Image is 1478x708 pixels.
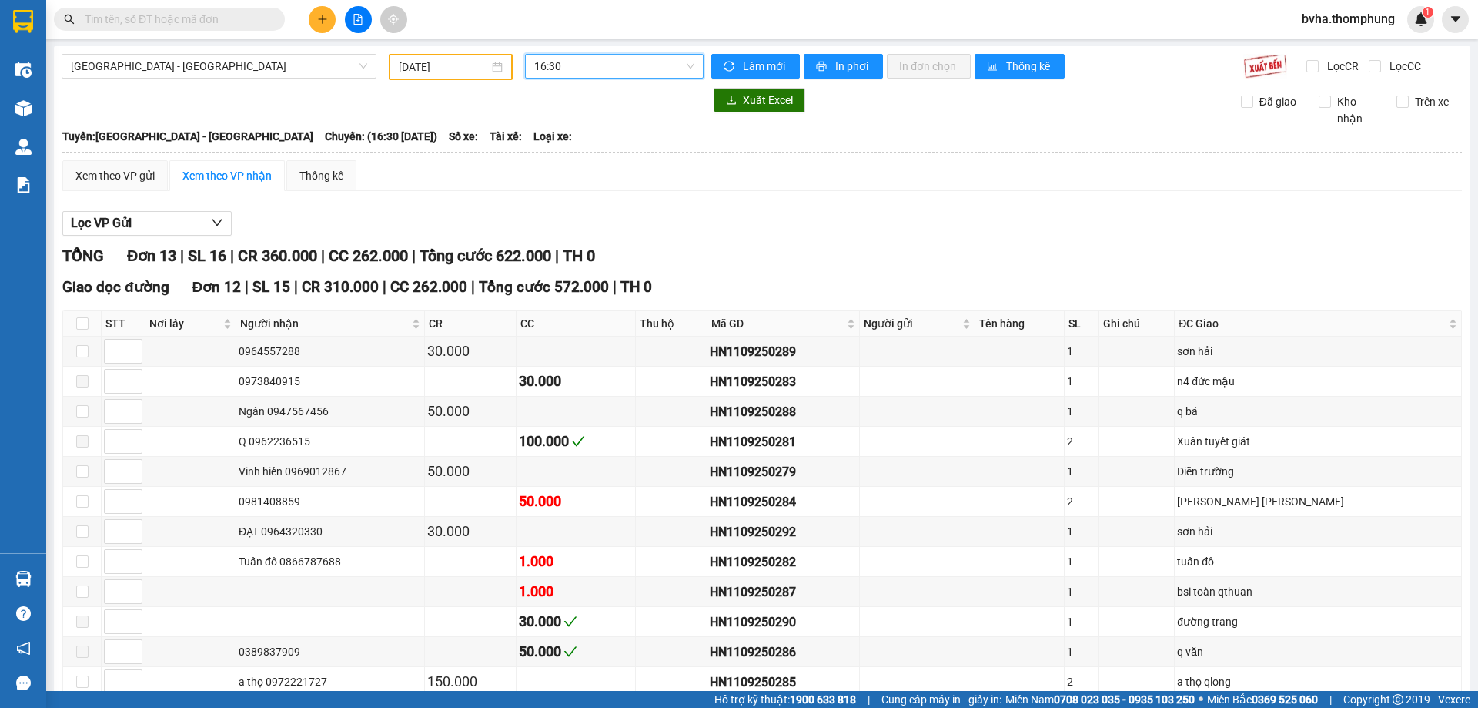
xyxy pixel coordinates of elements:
[1067,403,1096,420] div: 1
[239,493,422,510] div: 0981408859
[707,487,860,517] td: HN1109250284
[16,606,31,621] span: question-circle
[388,14,399,25] span: aim
[1177,403,1459,420] div: q bá
[707,637,860,667] td: HN1109250286
[1253,93,1302,110] span: Đã giao
[1177,673,1459,690] div: a thọ qlong
[15,571,32,587] img: warehouse-icon
[816,61,829,73] span: printer
[1177,433,1459,450] div: Xuân tuyết giát
[868,691,870,708] span: |
[620,278,652,296] span: TH 0
[710,462,857,482] div: HN1109250279
[1442,6,1469,33] button: caret-down
[1067,523,1096,540] div: 1
[420,247,551,265] span: Tổng cước 622.000
[239,343,422,360] div: 0964557288
[245,278,249,296] span: |
[1006,58,1052,75] span: Thống kê
[239,553,422,570] div: Tuấn đô 0866787688
[64,14,75,25] span: search
[1177,643,1459,660] div: q văn
[85,11,266,28] input: Tìm tên, số ĐT hoặc mã đơn
[1067,343,1096,360] div: 1
[252,278,290,296] span: SL 15
[707,427,860,457] td: HN1109250281
[1423,7,1433,18] sup: 1
[517,311,636,337] th: CC
[15,139,32,155] img: warehouse-icon
[881,691,1001,708] span: Cung cấp máy in - giấy in:
[239,433,422,450] div: Q 0962236515
[707,667,860,697] td: HN1109250285
[710,643,857,662] div: HN1109250286
[239,373,422,390] div: 0973840915
[479,278,609,296] span: Tổng cước 572.000
[987,61,1000,73] span: bar-chart
[1243,54,1287,79] img: 9k=
[412,247,416,265] span: |
[1067,463,1096,480] div: 1
[743,92,793,109] span: Xuất Excel
[835,58,871,75] span: In phơi
[1067,583,1096,600] div: 1
[707,397,860,427] td: HN1109250288
[71,213,132,233] span: Lọc VP Gửi
[1067,373,1096,390] div: 1
[239,463,422,480] div: Vinh hiền 0969012867
[449,128,478,145] span: Số xe:
[1199,696,1203,703] span: ⚪️
[1067,433,1096,450] div: 2
[1067,553,1096,570] div: 1
[399,59,489,75] input: 11/09/2025
[427,521,514,542] div: 30.000
[1099,311,1175,337] th: Ghi chú
[211,216,223,229] span: down
[743,58,787,75] span: Làm mới
[707,517,860,547] td: HN1109250292
[471,278,475,296] span: |
[1329,691,1332,708] span: |
[707,607,860,637] td: HN1109250290
[636,311,707,337] th: Thu hộ
[309,6,336,33] button: plus
[1425,7,1430,18] span: 1
[238,247,317,265] span: CR 360.000
[613,278,617,296] span: |
[1177,463,1459,480] div: Diễn trường
[383,278,386,296] span: |
[1289,9,1407,29] span: bvha.thomphung
[427,461,514,482] div: 50.000
[710,372,857,391] div: HN1109250283
[240,315,409,332] span: Người nhận
[710,612,857,632] div: HN1109250290
[71,55,367,78] span: Hà Nội - Nghệ An
[710,432,857,451] div: HN1109250281
[1054,693,1195,706] strong: 0708 023 035 - 0935 103 250
[707,577,860,607] td: HN1109250287
[726,95,737,107] span: download
[1331,93,1385,127] span: Kho nhận
[490,128,522,145] span: Tài xế:
[390,278,467,296] span: CC 262.000
[1177,373,1459,390] div: n4 đức mậu
[127,247,176,265] span: Đơn 13
[519,371,633,392] div: 30.000
[710,522,857,542] div: HN1109250292
[15,100,32,116] img: warehouse-icon
[345,6,372,33] button: file-add
[321,247,325,265] span: |
[563,645,577,659] span: check
[887,54,971,79] button: In đơn chọn
[519,491,633,512] div: 50.000
[62,211,232,236] button: Lọc VP Gửi
[519,641,633,663] div: 50.000
[180,247,184,265] span: |
[1449,12,1463,26] span: caret-down
[563,247,595,265] span: TH 0
[1177,583,1459,600] div: bsi toàn qthuan
[325,128,437,145] span: Chuyến: (16:30 [DATE])
[188,247,226,265] span: SL 16
[710,402,857,421] div: HN1109250288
